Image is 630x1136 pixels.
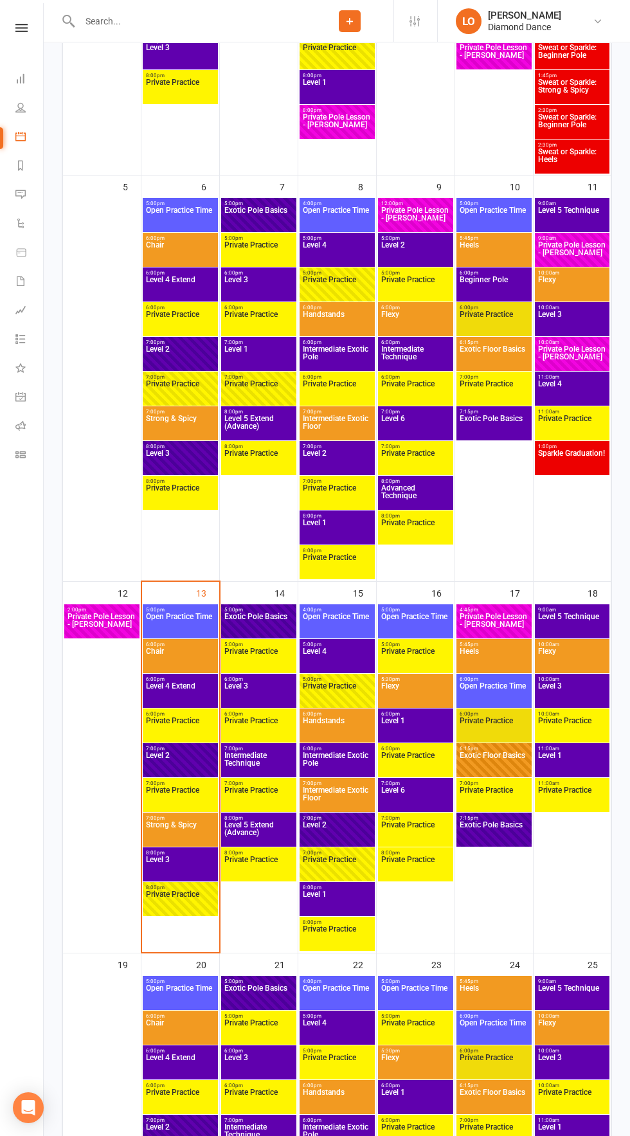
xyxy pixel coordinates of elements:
[280,176,298,197] div: 7
[302,235,372,241] span: 5:00pm
[145,613,215,636] span: Open Practice Time
[224,711,294,717] span: 6:00pm
[510,582,533,603] div: 17
[381,201,451,206] span: 12:00pm
[459,607,529,613] span: 4:45pm
[224,449,294,473] span: Private Practice
[302,786,372,809] span: Intermediate Exotic Floor
[145,978,215,984] span: 5:00pm
[459,717,529,740] span: Private Practice
[145,235,215,241] span: 6:00pm
[15,384,44,413] a: General attendance kiosk mode
[459,241,529,264] span: Heels
[224,339,294,345] span: 7:00pm
[15,123,44,152] a: Calendar
[145,856,215,879] span: Level 3
[145,885,215,890] span: 8:00pm
[145,821,215,844] span: Strong & Spicy
[302,270,372,276] span: 5:00pm
[302,925,372,948] span: Private Practice
[302,241,372,264] span: Level 4
[537,235,607,241] span: 9:00am
[145,1054,215,1077] span: Level 4 Extend
[15,442,44,471] a: Class kiosk mode
[381,276,451,299] span: Private Practice
[537,206,607,230] span: Level 5 Technique
[145,276,215,299] span: Level 4 Extend
[302,613,372,636] span: Open Practice Time
[459,984,529,1007] span: Heels
[224,780,294,786] span: 7:00pm
[381,241,451,264] span: Level 2
[381,270,451,276] span: 5:00pm
[145,484,215,507] span: Private Practice
[459,676,529,682] span: 6:00pm
[224,850,294,856] span: 8:00pm
[381,415,451,438] span: Level 6
[381,786,451,809] span: Level 6
[381,780,451,786] span: 7:00pm
[537,374,607,380] span: 11:00am
[224,613,294,636] span: Exotic Pole Basics
[381,850,451,856] span: 8:00pm
[145,444,215,449] span: 8:00pm
[588,176,611,197] div: 11
[459,786,529,809] span: Private Practice
[459,752,529,775] span: Exotic Floor Basics
[459,44,529,67] span: Private Pole Lesson - [PERSON_NAME]
[537,449,607,473] span: Sparkle Graduation!
[381,484,451,507] span: Advanced Technique
[224,642,294,647] span: 5:00pm
[15,66,44,95] a: Dashboard
[459,276,529,299] span: Beginner Pole
[537,276,607,299] span: Flexy
[459,235,529,241] span: 5:45pm
[459,339,529,345] span: 6:15pm
[302,380,372,403] span: Private Practice
[145,201,215,206] span: 5:00pm
[224,206,294,230] span: Exotic Pole Basics
[224,676,294,682] span: 6:00pm
[145,1013,215,1019] span: 6:00pm
[459,682,529,705] span: Open Practice Time
[459,345,529,368] span: Exotic Floor Basics
[145,647,215,671] span: Chair
[15,297,44,326] a: Assessments
[431,953,455,975] div: 23
[381,409,451,415] span: 7:00pm
[302,850,372,856] span: 7:00pm
[145,44,215,67] span: Level 3
[537,339,607,345] span: 10:00am
[302,107,372,113] span: 8:00pm
[224,717,294,740] span: Private Practice
[224,647,294,671] span: Private Practice
[431,582,455,603] div: 16
[145,345,215,368] span: Level 2
[381,642,451,647] span: 5:00pm
[302,1013,372,1019] span: 5:00pm
[145,642,215,647] span: 6:00pm
[224,786,294,809] span: Private Practice
[196,953,219,975] div: 20
[537,311,607,334] span: Level 3
[459,270,529,276] span: 6:00pm
[459,978,529,984] span: 5:45pm
[67,613,137,636] span: Private Pole Lesson - [PERSON_NAME]
[302,978,372,984] span: 4:00pm
[459,613,529,636] span: Private Pole Lesson - [PERSON_NAME]
[437,176,455,197] div: 9
[537,270,607,276] span: 10:00am
[224,746,294,752] span: 7:00pm
[224,984,294,1007] span: Exotic Pole Basics
[224,1019,294,1042] span: Private Practice
[302,885,372,890] span: 8:00pm
[381,978,451,984] span: 5:00pm
[537,345,607,368] span: Private Pole Lesson - [PERSON_NAME]
[224,305,294,311] span: 6:00pm
[145,270,215,276] span: 6:00pm
[537,78,607,102] span: Sweat or Sparkle: Strong & Spicy
[302,890,372,914] span: Level 1
[358,176,376,197] div: 8
[488,10,561,21] div: [PERSON_NAME]
[302,415,372,438] span: Intermediate Exotic Floor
